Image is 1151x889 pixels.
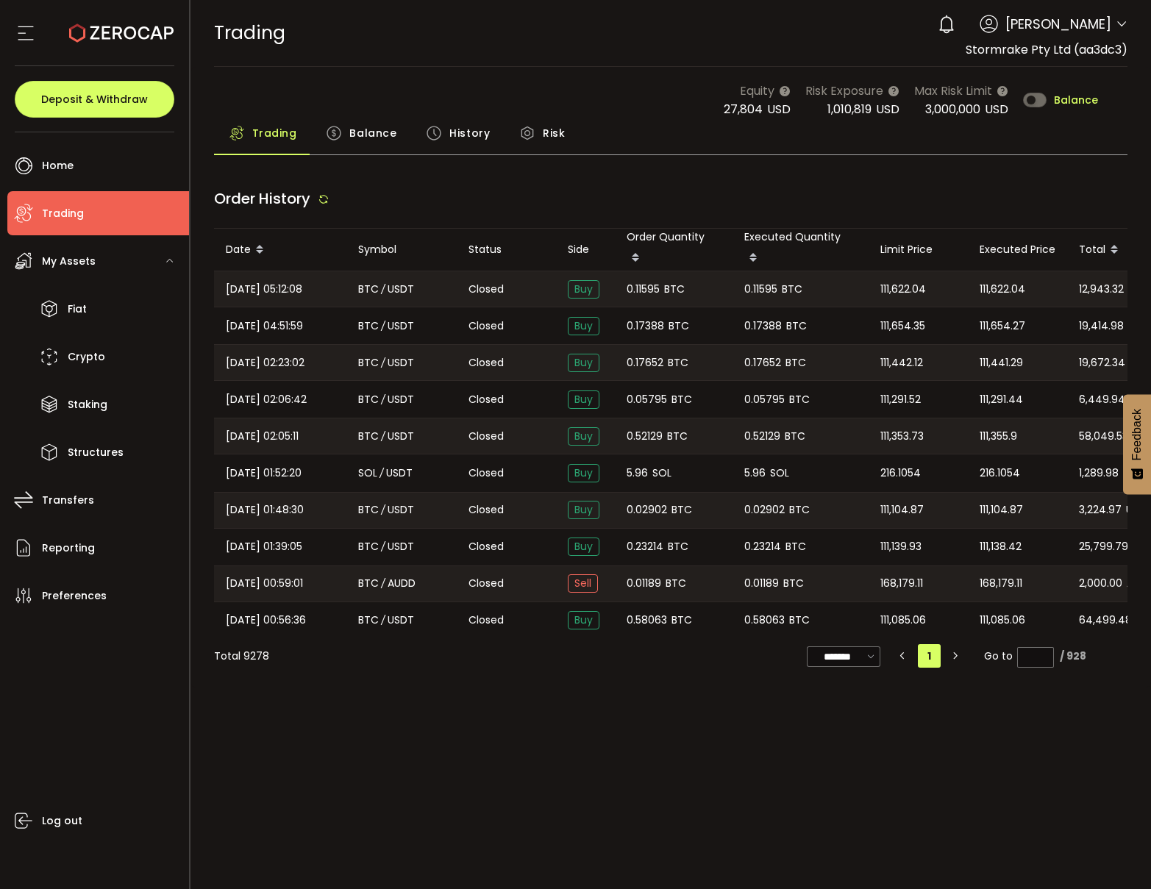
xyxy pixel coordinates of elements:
[1123,394,1151,494] button: Feedback - Show survey
[226,612,306,629] span: [DATE] 00:56:36
[226,465,302,482] span: [DATE] 01:52:20
[805,82,883,100] span: Risk Exposure
[744,501,785,518] span: 0.02902
[226,575,303,592] span: [DATE] 00:59:01
[358,538,379,555] span: BTC
[1079,612,1132,629] span: 64,499.48
[925,101,980,118] span: 3,000,000
[68,442,124,463] span: Structures
[42,251,96,272] span: My Assets
[468,429,504,444] span: Closed
[68,299,87,320] span: Fiat
[381,575,385,592] em: /
[381,501,385,518] em: /
[627,318,664,335] span: 0.17388
[876,101,899,118] span: USD
[41,94,148,104] span: Deposit & Withdraw
[556,241,615,258] div: Side
[880,391,921,408] span: 111,291.52
[42,203,84,224] span: Trading
[381,281,385,298] em: /
[1079,428,1128,445] span: 58,049.53
[457,241,556,258] div: Status
[880,612,926,629] span: 111,085.06
[214,649,269,664] div: Total 9278
[744,354,781,371] span: 0.17652
[880,575,923,592] span: 168,179.11
[980,538,1022,555] span: 111,138.42
[980,318,1025,335] span: 111,654.27
[984,646,1054,666] span: Go to
[980,612,1025,629] span: 111,085.06
[733,229,869,271] div: Executed Quantity
[388,538,414,555] span: USDT
[1079,538,1128,555] span: 25,799.79
[627,538,663,555] span: 0.23214
[388,428,414,445] span: USDT
[767,101,791,118] span: USD
[880,281,926,298] span: 111,622.04
[42,538,95,559] span: Reporting
[789,391,810,408] span: BTC
[770,465,789,482] span: SOL
[1079,354,1125,371] span: 19,672.34
[627,575,661,592] span: 0.01189
[358,501,379,518] span: BTC
[358,612,379,629] span: BTC
[880,538,922,555] span: 111,139.93
[744,281,777,298] span: 0.11595
[449,118,490,148] span: History
[880,465,921,482] span: 216.1054
[668,354,688,371] span: BTC
[985,101,1008,118] span: USD
[568,611,599,629] span: Buy
[42,490,94,511] span: Transfers
[880,428,924,445] span: 111,353.73
[358,391,379,408] span: BTC
[880,354,923,371] span: 111,442.12
[388,575,416,592] span: AUDD
[914,82,992,100] span: Max Risk Limit
[1079,391,1125,408] span: 6,449.94
[388,612,414,629] span: USDT
[786,318,807,335] span: BTC
[358,428,379,445] span: BTC
[880,501,924,518] span: 111,104.87
[388,281,414,298] span: USDT
[42,810,82,832] span: Log out
[669,318,689,335] span: BTC
[627,501,667,518] span: 0.02902
[918,644,941,668] li: 1
[671,612,692,629] span: BTC
[827,101,872,118] span: 1,010,819
[724,101,763,118] span: 27,804
[358,575,379,592] span: BTC
[386,465,413,482] span: USDT
[358,318,379,335] span: BTC
[980,391,1023,408] span: 111,291.44
[966,41,1127,58] span: Stormrake Pty Ltd (aa3dc3)
[744,612,785,629] span: 0.58063
[1079,465,1119,482] span: 1,289.98
[381,538,385,555] em: /
[226,354,304,371] span: [DATE] 02:23:02
[789,612,810,629] span: BTC
[468,539,504,554] span: Closed
[627,612,667,629] span: 0.58063
[468,613,504,628] span: Closed
[568,538,599,556] span: Buy
[1077,818,1151,889] iframe: Chat Widget
[381,428,385,445] em: /
[1054,95,1098,105] span: Balance
[980,465,1020,482] span: 216.1054
[627,354,663,371] span: 0.17652
[381,391,385,408] em: /
[252,118,297,148] span: Trading
[744,465,766,482] span: 5.96
[568,574,598,593] span: Sell
[381,612,385,629] em: /
[980,354,1023,371] span: 111,441.29
[1130,409,1144,460] span: Feedback
[980,501,1023,518] span: 111,104.87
